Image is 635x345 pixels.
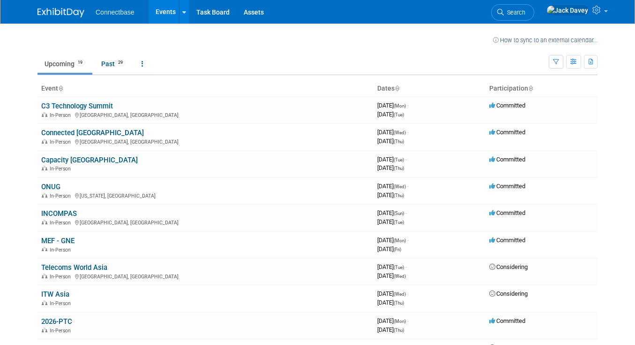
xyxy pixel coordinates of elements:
a: ONUG [41,183,60,191]
span: - [405,156,407,163]
div: [GEOGRAPHIC_DATA], [GEOGRAPHIC_DATA] [41,138,370,145]
span: (Fri) [394,247,401,252]
span: (Thu) [394,139,404,144]
img: Jack Davey [546,5,589,15]
span: (Wed) [394,130,406,135]
span: (Thu) [394,193,404,198]
span: Committed [489,183,525,190]
span: (Sun) [394,211,404,216]
span: Committed [489,156,525,163]
a: Search [491,4,534,21]
span: In-Person [50,274,74,280]
img: In-Person Event [42,112,47,117]
span: In-Person [50,220,74,226]
span: Committed [489,129,525,136]
span: [DATE] [377,156,407,163]
div: [US_STATE], [GEOGRAPHIC_DATA] [41,192,370,199]
a: Past29 [94,55,133,73]
img: In-Person Event [42,274,47,278]
img: In-Person Event [42,220,47,224]
a: Sort by Event Name [58,84,63,92]
div: [GEOGRAPHIC_DATA], [GEOGRAPHIC_DATA] [41,218,370,226]
span: - [407,237,409,244]
img: In-Person Event [42,139,47,144]
span: (Wed) [394,291,406,297]
span: - [405,209,407,216]
a: How to sync to an external calendar... [493,37,598,44]
a: 2026-PTC [41,317,72,326]
span: [DATE] [377,111,404,118]
span: [DATE] [377,317,409,324]
span: (Mon) [394,103,406,108]
span: [DATE] [377,218,404,225]
span: Committed [489,102,525,109]
span: Considering [489,290,528,297]
span: [DATE] [377,102,409,109]
div: [GEOGRAPHIC_DATA], [GEOGRAPHIC_DATA] [41,272,370,280]
span: In-Person [50,328,74,334]
img: In-Person Event [42,300,47,305]
span: (Tue) [394,220,404,225]
span: In-Person [50,300,74,307]
span: [DATE] [377,209,407,216]
img: In-Person Event [42,193,47,198]
span: - [407,290,409,297]
img: ExhibitDay [37,8,84,17]
span: [DATE] [377,272,406,279]
span: In-Person [50,139,74,145]
span: Committed [489,209,525,216]
a: Sort by Participation Type [528,84,533,92]
a: Telecoms World Asia [41,263,107,272]
span: (Thu) [394,166,404,171]
span: In-Person [50,112,74,118]
span: [DATE] [377,245,401,253]
span: - [407,183,409,190]
span: Considering [489,263,528,270]
span: [DATE] [377,299,404,306]
div: [GEOGRAPHIC_DATA], [GEOGRAPHIC_DATA] [41,111,370,118]
th: Dates [374,81,486,97]
span: - [405,263,407,270]
span: [DATE] [377,164,404,171]
span: [DATE] [377,183,409,190]
span: (Tue) [394,265,404,270]
span: [DATE] [377,129,409,136]
img: In-Person Event [42,166,47,170]
span: [DATE] [377,237,409,244]
a: Connected [GEOGRAPHIC_DATA] [41,129,144,137]
span: Connectbase [96,8,134,16]
span: 29 [115,59,126,66]
a: INCOMPAS [41,209,77,218]
a: MEF - GNE [41,237,75,245]
span: - [407,129,409,136]
span: Committed [489,317,525,324]
span: [DATE] [377,138,404,145]
a: Capacity [GEOGRAPHIC_DATA] [41,156,138,164]
span: (Tue) [394,157,404,162]
span: [DATE] [377,192,404,199]
span: (Tue) [394,112,404,117]
th: Event [37,81,374,97]
span: (Wed) [394,274,406,279]
a: Upcoming19 [37,55,92,73]
span: 19 [75,59,85,66]
span: Search [504,9,525,16]
span: In-Person [50,166,74,172]
span: (Mon) [394,238,406,243]
span: [DATE] [377,326,404,333]
span: - [407,317,409,324]
span: - [407,102,409,109]
img: In-Person Event [42,328,47,332]
a: ITW Asia [41,290,69,299]
a: C3 Technology Summit [41,102,113,110]
th: Participation [486,81,598,97]
a: Sort by Start Date [395,84,399,92]
span: In-Person [50,247,74,253]
span: (Mon) [394,319,406,324]
span: (Thu) [394,328,404,333]
span: (Wed) [394,184,406,189]
span: (Thu) [394,300,404,306]
span: In-Person [50,193,74,199]
span: Committed [489,237,525,244]
img: In-Person Event [42,247,47,252]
